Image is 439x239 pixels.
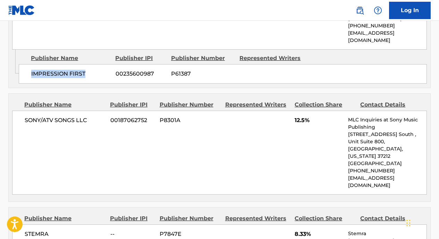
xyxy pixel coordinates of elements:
[225,101,290,109] div: Represented Writers
[348,131,427,145] p: [STREET_ADDRESS] South , Unit Suite 800,
[295,214,355,223] div: Collection Share
[348,29,427,44] p: [EMAIL_ADDRESS][DOMAIN_NAME]
[353,3,367,17] a: Public Search
[348,22,427,29] p: [PHONE_NUMBER]
[160,101,220,109] div: Publisher Number
[171,70,234,78] span: P61387
[348,116,427,131] p: MLC Inquiries at Sony Music Publishing
[356,6,364,15] img: search
[406,213,411,233] div: Slepen
[389,2,431,19] a: Log In
[371,3,385,17] div: Help
[160,116,220,125] span: P8301A
[348,167,427,174] p: [PHONE_NUMBER]
[24,101,105,109] div: Publisher Name
[160,214,220,223] div: Publisher Number
[404,206,439,239] div: Chatwidget
[404,206,439,239] iframe: Chat Widget
[348,174,427,189] p: [EMAIL_ADDRESS][DOMAIN_NAME]
[225,214,290,223] div: Represented Writers
[110,230,154,238] span: --
[25,230,105,238] span: STEMRA
[110,116,154,125] span: 00187062752
[115,54,166,62] div: Publisher IPI
[374,6,382,15] img: help
[239,54,303,62] div: Represented Writers
[295,116,343,125] span: 12.5%
[110,101,154,109] div: Publisher IPI
[348,160,427,167] p: [GEOGRAPHIC_DATA]
[295,230,343,238] span: 8.33%
[160,230,220,238] span: P7847E
[116,70,166,78] span: 00235600987
[360,101,421,109] div: Contact Details
[8,5,35,15] img: MLC Logo
[25,116,105,125] span: SONY/ATV SONGS LLC
[24,214,105,223] div: Publisher Name
[31,54,110,62] div: Publisher Name
[295,101,355,109] div: Collection Share
[110,214,154,223] div: Publisher IPI
[31,70,110,78] span: IMPRESSION FIRST
[348,145,427,160] p: [GEOGRAPHIC_DATA], [US_STATE] 37212
[348,230,427,237] p: Stemra
[360,214,421,223] div: Contact Details
[171,54,235,62] div: Publisher Number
